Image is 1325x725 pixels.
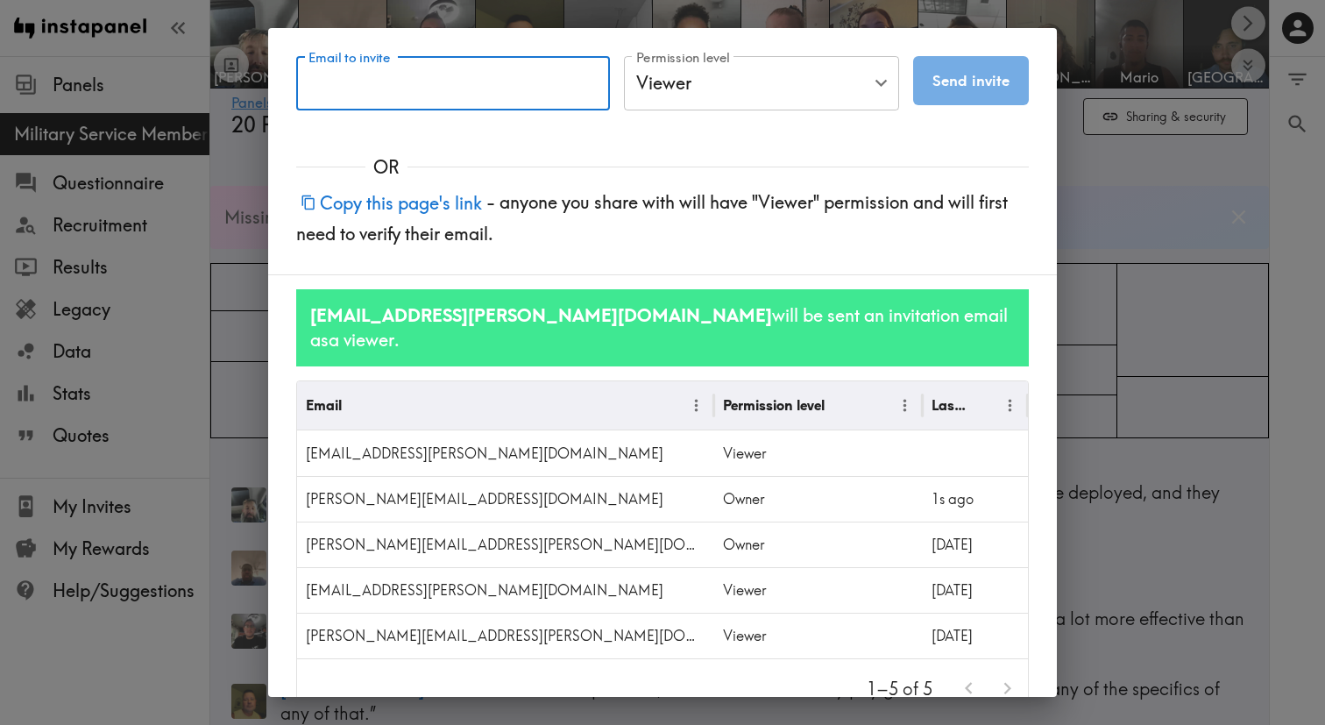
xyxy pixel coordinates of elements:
span: [DATE] [932,536,973,553]
div: giovanni.sabatino@galepartners.com [297,567,714,613]
button: Menu [683,392,710,419]
div: - anyone you share with will have "Viewer" permission and will first need to verify their email. [268,180,1057,274]
div: will be sent an invitation email as a viewer . [296,289,1029,366]
div: Last Viewed [932,396,968,414]
label: Permission level [636,48,730,68]
div: molly.aaker@galepartners.com [297,522,714,567]
div: Permission level [723,396,825,414]
span: 1s ago [932,490,974,508]
div: Owner [714,476,923,522]
p: 1–5 of 5 [867,677,932,701]
label: Email to invite [308,48,390,68]
div: susie.lyons@galepartners.com [297,613,714,658]
span: [DATE] [932,627,973,644]
div: Viewer [714,430,923,476]
button: Copy this page's link [296,184,486,222]
div: drew.semler@galepartners.com [297,430,714,476]
button: Menu [891,392,918,419]
div: Email [306,396,342,414]
span: [DATE] [932,581,973,599]
button: Sort [970,392,997,419]
button: Menu [996,392,1024,419]
div: Viewer [714,567,923,613]
div: steven.stroupes@galepartners.com [297,476,714,522]
span: OR [365,155,407,180]
button: Sort [344,392,371,419]
button: Sort [826,392,854,419]
b: [EMAIL_ADDRESS][PERSON_NAME][DOMAIN_NAME] [310,304,772,326]
div: Owner [714,522,923,567]
div: Viewer [624,56,899,110]
div: Viewer [714,613,923,658]
button: Send invite [913,56,1029,105]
